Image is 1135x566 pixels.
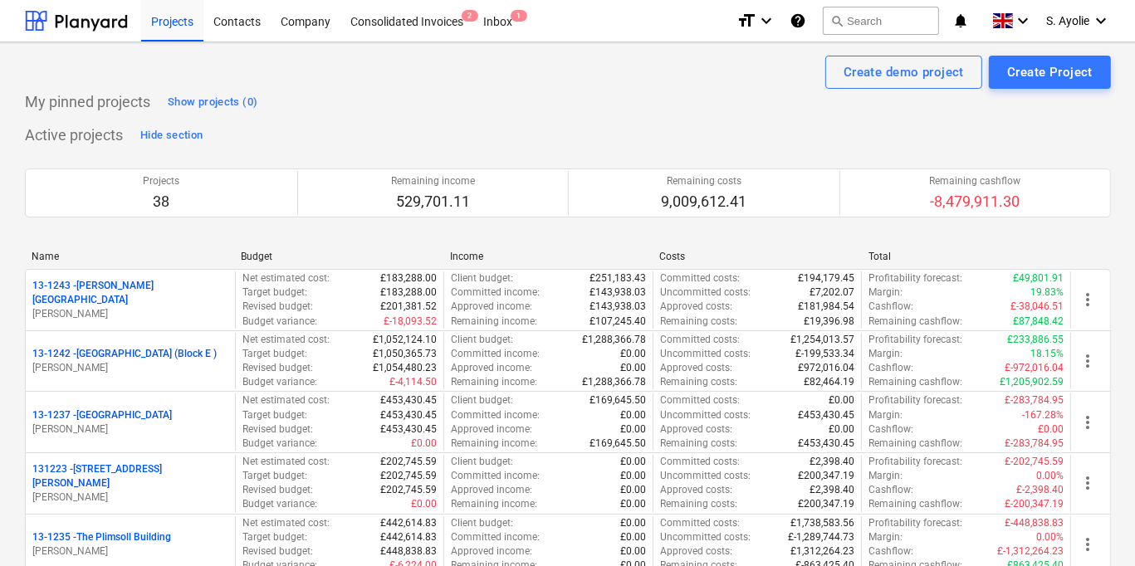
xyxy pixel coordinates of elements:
[411,497,437,511] p: £0.00
[660,497,737,511] p: Remaining costs :
[620,497,646,511] p: £0.00
[1010,300,1064,314] p: £-38,046.51
[451,361,532,375] p: Approved income :
[242,315,317,329] p: Budget variance :
[790,516,854,530] p: £1,738,583.56
[795,347,854,361] p: £-199,533.34
[868,393,962,407] p: Profitability forecast :
[868,455,962,469] p: Profitability forecast :
[929,192,1020,212] p: -8,479,911.30
[242,285,307,300] p: Target budget :
[660,422,732,437] p: Approved costs :
[798,469,854,483] p: £200,347.19
[660,285,751,300] p: Uncommitted costs :
[620,347,646,361] p: £0.00
[661,174,746,188] p: Remaining costs
[620,530,646,544] p: £0.00
[411,437,437,451] p: £0.00
[810,455,854,469] p: £2,398.40
[810,483,854,497] p: £2,398.40
[380,544,437,559] p: £448,838.83
[380,469,437,483] p: £202,745.59
[660,437,737,451] p: Remaining costs :
[868,271,962,285] p: Profitability forecast :
[1000,375,1064,389] p: £1,205,902.59
[242,544,313,559] p: Revised budget :
[660,530,751,544] p: Uncommitted costs :
[620,469,646,483] p: £0.00
[462,10,478,22] span: 2
[242,516,330,530] p: Net estimated cost :
[241,251,437,262] div: Budget
[168,93,257,112] div: Show projects (0)
[620,516,646,530] p: £0.00
[380,408,437,422] p: £453,430.45
[660,300,732,314] p: Approved costs :
[1005,393,1064,407] p: £-283,784.95
[143,192,179,212] p: 38
[242,271,330,285] p: Net estimated cost :
[997,544,1064,559] p: £-1,312,264.23
[451,408,540,422] p: Committed income :
[804,375,854,389] p: £82,464.19
[1013,271,1064,285] p: £49,801.91
[810,285,854,300] p: £7,202.07
[373,347,437,361] p: £1,050,365.73
[1030,347,1064,361] p: 18.15%
[804,315,854,329] p: £19,396.98
[829,422,854,437] p: £0.00
[242,393,330,407] p: Net estimated cost :
[798,497,854,511] p: £200,347.19
[511,10,527,22] span: 1
[242,422,313,437] p: Revised budget :
[868,375,962,389] p: Remaining cashflow :
[1078,351,1098,371] span: more_vert
[140,126,203,145] div: Hide section
[451,271,513,285] p: Client budget :
[1005,455,1064,469] p: £-202,745.59
[590,393,646,407] p: £169,645.50
[620,455,646,469] p: £0.00
[660,315,737,329] p: Remaining costs :
[661,192,746,212] p: 9,009,612.41
[32,422,228,437] p: [PERSON_NAME]
[660,333,740,347] p: Committed costs :
[451,393,513,407] p: Client budget :
[25,92,150,112] p: My pinned projects
[590,271,646,285] p: £251,183.43
[451,455,513,469] p: Client budget :
[1030,285,1064,300] p: 19.83%
[380,530,437,544] p: £442,614.83
[868,361,913,375] p: Cashflow :
[798,437,854,451] p: £453,430.45
[790,333,854,347] p: £1,254,013.57
[659,251,855,262] div: Costs
[451,422,532,437] p: Approved income :
[242,437,317,451] p: Budget variance :
[590,437,646,451] p: £169,645.50
[136,122,207,149] button: Hide section
[660,469,751,483] p: Uncommitted costs :
[868,251,1064,262] div: Total
[868,544,913,559] p: Cashflow :
[868,483,913,497] p: Cashflow :
[620,422,646,437] p: £0.00
[1052,486,1135,566] iframe: Chat Widget
[868,347,903,361] p: Margin :
[582,375,646,389] p: £1,288,366.78
[868,469,903,483] p: Margin :
[451,347,540,361] p: Committed income :
[1005,437,1064,451] p: £-283,784.95
[1007,61,1093,83] div: Create Project
[32,530,171,544] p: 13-1235 - The Plimsoll Building
[798,271,854,285] p: £194,179.45
[32,462,228,505] div: 131223 -[STREET_ADDRESS][PERSON_NAME][PERSON_NAME]
[660,455,740,469] p: Committed costs :
[242,300,313,314] p: Revised budget :
[32,279,228,321] div: 13-1243 -[PERSON_NAME][GEOGRAPHIC_DATA][PERSON_NAME]
[242,469,307,483] p: Target budget :
[32,347,228,375] div: 13-1242 -[GEOGRAPHIC_DATA] (Block E )[PERSON_NAME]
[373,333,437,347] p: £1,052,124.10
[391,192,475,212] p: 529,701.11
[380,455,437,469] p: £202,745.59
